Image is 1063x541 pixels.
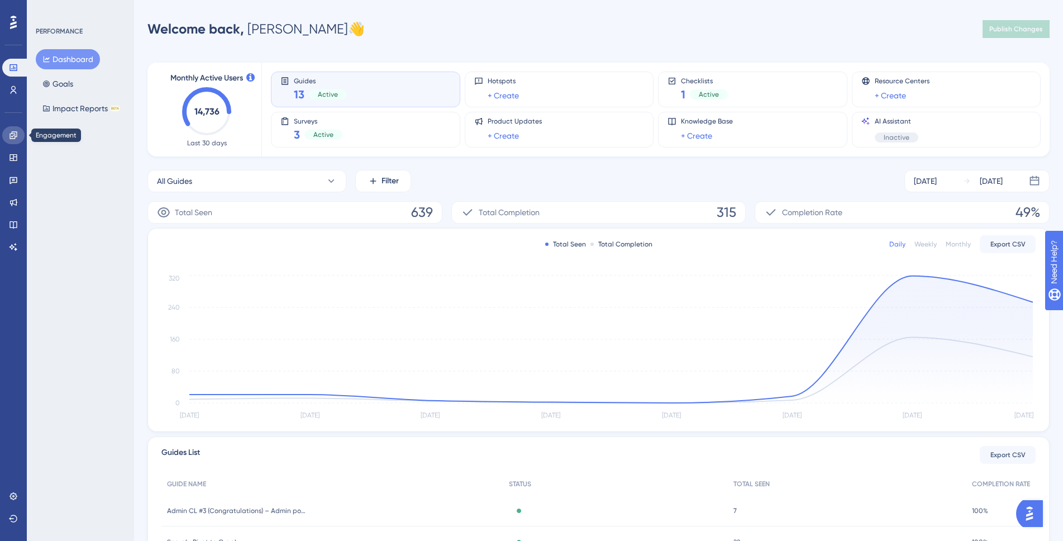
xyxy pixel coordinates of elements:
button: Filter [355,170,411,192]
tspan: [DATE] [541,411,560,419]
button: All Guides [147,170,346,192]
button: Dashboard [36,49,100,69]
tspan: 0 [175,399,180,407]
div: [DATE] [980,174,1003,188]
button: Publish Changes [983,20,1050,38]
div: Monthly [946,240,971,249]
span: Active [318,90,338,99]
tspan: [DATE] [662,411,681,419]
a: + Create [681,129,712,143]
span: Welcome back, [147,21,244,37]
span: Surveys [294,117,342,125]
span: Need Help? [26,3,70,16]
span: Active [313,130,333,139]
span: 13 [294,87,304,102]
span: Export CSV [990,450,1026,459]
iframe: UserGuiding AI Assistant Launcher [1016,497,1050,530]
span: TOTAL SEEN [733,480,770,488]
tspan: [DATE] [301,411,320,419]
span: Active [699,90,719,99]
span: Admin CL #3 (Congratulations) – Admin portal [167,506,307,515]
span: Monthly Active Users [170,72,243,85]
tspan: [DATE] [421,411,440,419]
span: Export CSV [990,240,1026,249]
button: Goals [36,74,80,94]
span: Checklists [681,77,728,84]
span: Filter [382,174,399,188]
div: BETA [110,106,120,111]
div: PERFORMANCE [36,27,83,36]
a: + Create [488,129,519,143]
span: Guides [294,77,347,84]
span: Product Updates [488,117,542,126]
span: Publish Changes [989,25,1043,34]
span: COMPLETION RATE [972,480,1030,488]
tspan: 80 [171,367,180,375]
div: Daily [889,240,905,249]
div: [PERSON_NAME] 👋 [147,20,365,38]
span: AI Assistant [875,117,918,126]
text: 14,736 [194,106,220,117]
a: + Create [488,89,519,102]
span: Last 30 days [187,139,227,148]
span: 3 [294,127,300,143]
tspan: [DATE] [180,411,199,419]
span: 1 [681,87,685,102]
span: Total Completion [479,206,540,219]
span: 100% [972,506,988,515]
span: Hotspots [488,77,519,86]
span: Guides List [161,446,200,464]
div: Total Completion [590,240,652,249]
div: Total Seen [545,240,586,249]
span: Inactive [884,133,909,142]
a: + Create [875,89,906,102]
tspan: [DATE] [783,411,802,419]
span: Completion Rate [782,206,842,219]
span: 49% [1016,203,1040,221]
span: Total Seen [175,206,212,219]
button: Impact ReportsBETA [36,98,127,118]
span: STATUS [509,480,531,488]
tspan: 240 [168,303,180,311]
span: 639 [411,203,433,221]
span: 315 [717,203,736,221]
tspan: [DATE] [903,411,922,419]
tspan: 160 [170,335,180,343]
div: [DATE] [914,174,937,188]
button: Export CSV [980,235,1036,253]
span: Knowledge Base [681,117,733,126]
span: GUIDE NAME [167,480,206,488]
span: Resource Centers [875,77,929,86]
tspan: 320 [169,274,180,282]
span: 7 [733,506,737,515]
div: Weekly [914,240,937,249]
span: All Guides [157,174,192,188]
button: Export CSV [980,446,1036,464]
tspan: [DATE] [1014,411,1033,419]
